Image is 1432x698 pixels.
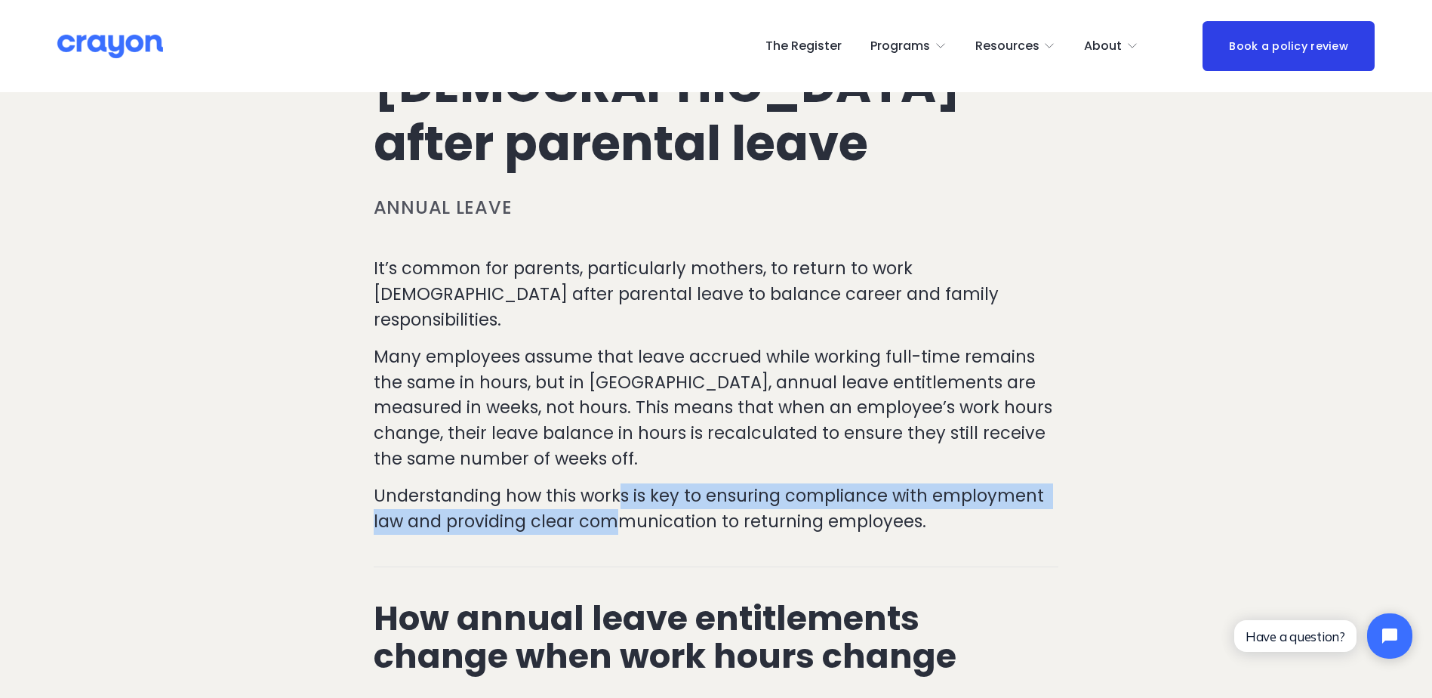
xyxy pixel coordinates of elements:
p: Many employees assume that leave accrued while working full-time remains the same in hours, but i... [374,344,1059,471]
a: The Register [765,34,842,58]
p: Understanding how this works is key to ensuring compliance with employment law and providing clea... [374,483,1059,534]
img: Crayon [57,33,163,60]
span: Resources [975,36,1039,57]
a: folder dropdown [870,34,947,58]
strong: How annual leave entitlements change when work hours change [374,595,956,680]
p: It’s common for parents, particularly mothers, to return to work [DEMOGRAPHIC_DATA] after parenta... [374,256,1059,332]
a: Annual leave [374,195,513,220]
a: Book a policy review [1203,21,1375,70]
iframe: Tidio Chat [1221,601,1425,672]
a: folder dropdown [975,34,1056,58]
a: folder dropdown [1084,34,1138,58]
span: Programs [870,36,930,57]
span: About [1084,36,1122,57]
